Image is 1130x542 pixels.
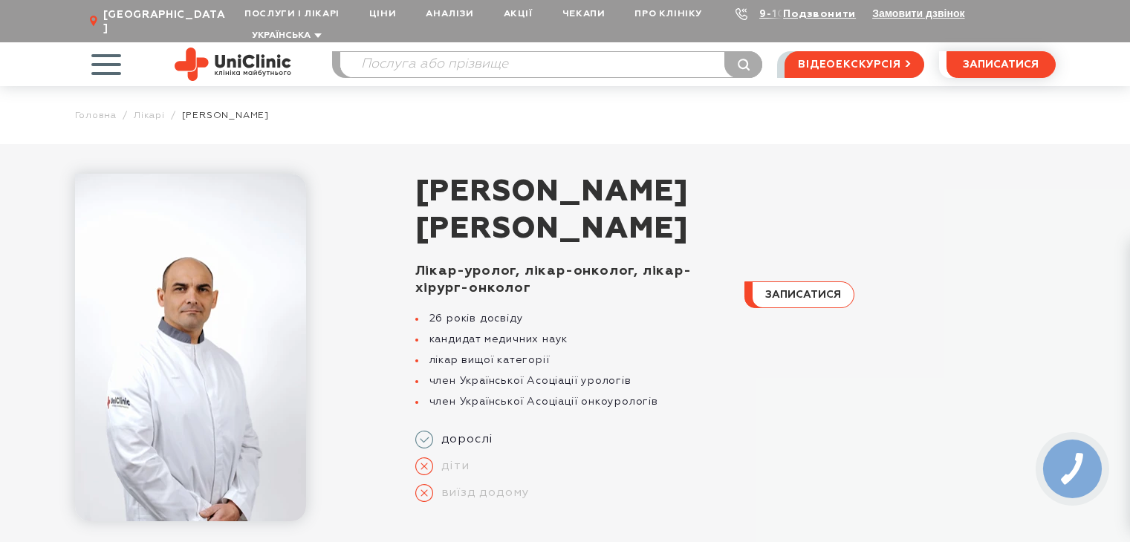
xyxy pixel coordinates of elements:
a: 9-103 [759,9,792,19]
img: Сагань Олексій Степанович [75,174,306,521]
li: лікар вищої категорії [415,353,727,367]
span: записатися [765,290,841,300]
span: відеоекскурсія [798,52,900,77]
button: записатися [744,281,854,308]
li: член Української Асоціації урологів [415,374,727,388]
a: Подзвонити [783,9,856,19]
span: виїзд додому [433,486,530,500]
button: записатися [946,51,1056,78]
a: Головна [75,110,117,121]
h1: [PERSON_NAME] [415,174,1056,248]
a: відеоекскурсія [785,51,923,78]
button: Українська [248,30,322,42]
li: член Української Асоціації онкоурологів [415,395,727,408]
span: дорослі [433,432,494,447]
input: Послуга або прізвище [340,52,762,77]
span: записатися [963,59,1039,70]
li: кандидат медичних наук [415,333,727,346]
a: Лікарі [134,110,165,121]
div: Лікар-уролог, лікар-онколог, лікар-хірург-онколог [415,263,727,297]
li: 26 років досвіду [415,312,727,325]
span: [PERSON_NAME] [415,174,1056,211]
span: діти [433,459,470,474]
span: [GEOGRAPHIC_DATA] [103,8,230,35]
img: Uniclinic [175,48,291,81]
span: Українська [252,31,311,40]
button: Замовити дзвінок [872,7,964,19]
span: [PERSON_NAME] [182,110,269,121]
